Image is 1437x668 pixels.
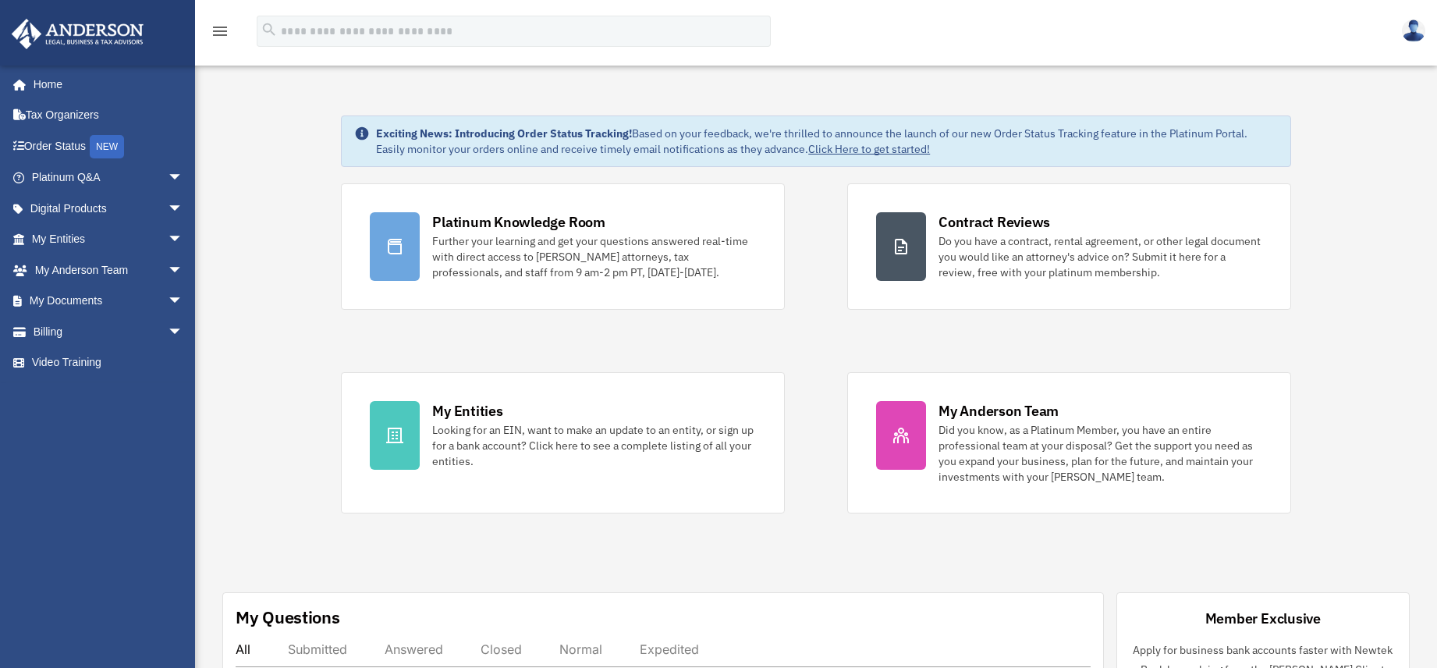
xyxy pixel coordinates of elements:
div: My Anderson Team [938,401,1059,421]
strong: Exciting News: Introducing Order Status Tracking! [376,126,632,140]
a: Platinum Knowledge Room Further your learning and get your questions answered real-time with dire... [341,183,785,310]
span: arrow_drop_down [168,316,199,348]
a: My Anderson Team Did you know, as a Platinum Member, you have an entire professional team at your... [847,372,1291,513]
span: arrow_drop_down [168,193,199,225]
img: User Pic [1402,20,1425,42]
a: Order StatusNEW [11,130,207,162]
div: NEW [90,135,124,158]
img: Anderson Advisors Platinum Portal [7,19,148,49]
div: Closed [481,641,522,657]
a: My Entities Looking for an EIN, want to make an update to an entity, or sign up for a bank accoun... [341,372,785,513]
a: My Anderson Teamarrow_drop_down [11,254,207,286]
div: Submitted [288,641,347,657]
a: menu [211,27,229,41]
a: Video Training [11,347,207,378]
div: Do you have a contract, rental agreement, or other legal document you would like an attorney's ad... [938,233,1262,280]
span: arrow_drop_down [168,224,199,256]
div: Normal [559,641,602,657]
a: Platinum Q&Aarrow_drop_down [11,162,207,194]
a: My Entitiesarrow_drop_down [11,224,207,255]
div: My Entities [432,401,502,421]
span: arrow_drop_down [168,162,199,194]
a: Digital Productsarrow_drop_down [11,193,207,224]
span: arrow_drop_down [168,254,199,286]
i: search [261,21,278,38]
div: Expedited [640,641,699,657]
div: All [236,641,250,657]
span: arrow_drop_down [168,286,199,318]
div: Answered [385,641,443,657]
a: Click Here to get started! [808,142,930,156]
a: Tax Organizers [11,100,207,131]
a: Home [11,69,199,100]
div: Member Exclusive [1205,609,1321,628]
a: My Documentsarrow_drop_down [11,286,207,317]
div: My Questions [236,606,340,629]
a: Billingarrow_drop_down [11,316,207,347]
div: Looking for an EIN, want to make an update to an entity, or sign up for a bank account? Click her... [432,422,756,469]
div: Did you know, as a Platinum Member, you have an entire professional team at your disposal? Get th... [938,422,1262,485]
div: Platinum Knowledge Room [432,212,605,232]
div: Contract Reviews [938,212,1050,232]
div: Based on your feedback, we're thrilled to announce the launch of our new Order Status Tracking fe... [376,126,1278,157]
i: menu [211,22,229,41]
a: Contract Reviews Do you have a contract, rental agreement, or other legal document you would like... [847,183,1291,310]
div: Further your learning and get your questions answered real-time with direct access to [PERSON_NAM... [432,233,756,280]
